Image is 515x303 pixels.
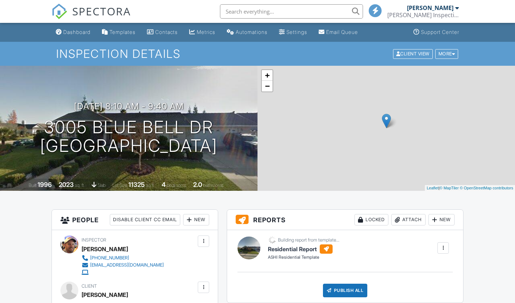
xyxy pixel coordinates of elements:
[146,183,155,188] span: sq.ft.
[323,284,368,297] div: Publish All
[75,183,85,188] span: sq. ft.
[38,181,52,188] div: 1996
[74,101,184,111] h3: [DATE] 8:10 am - 9:40 am
[391,214,426,225] div: Attach
[203,183,224,188] span: bathrooms
[72,4,131,19] span: SPECTORA
[128,181,145,188] div: 11325
[460,186,513,190] a: © OpenStreetMap contributors
[411,26,462,39] a: Support Center
[193,181,202,188] div: 2.0
[268,244,339,254] h6: Residential Report
[82,283,97,289] span: Client
[428,214,455,225] div: New
[326,29,358,35] div: Email Queue
[440,186,459,190] a: © MapTiler
[82,262,164,269] a: [EMAIL_ADDRESS][DOMAIN_NAME]
[427,186,438,190] a: Leaflet
[387,11,459,19] div: Quigley Inspection Services
[110,214,180,225] div: Disable Client CC Email
[435,49,458,59] div: More
[393,49,433,59] div: Client View
[155,29,178,35] div: Contacts
[82,244,128,254] div: [PERSON_NAME]
[99,26,138,39] a: Templates
[392,51,435,56] a: Client View
[82,237,106,243] span: Inspector
[186,26,218,39] a: Metrics
[278,237,339,243] div: Building report from template...
[224,26,270,39] a: Automations (Basic)
[183,214,209,225] div: New
[236,29,268,35] div: Automations
[112,183,127,188] span: Lot Size
[167,183,186,188] span: bedrooms
[98,183,106,188] span: slab
[227,210,463,230] h3: Reports
[262,81,273,91] a: Zoom out
[220,4,363,19] input: Search everything...
[162,181,166,188] div: 4
[56,48,459,60] h1: Inspection Details
[40,118,217,156] h1: 3005 Blue Bell Dr [GEOGRAPHIC_DATA]
[268,254,339,260] div: ASHI Residential Template
[90,255,129,261] div: [PHONE_NUMBER]
[82,289,128,300] div: [PERSON_NAME]
[51,4,67,19] img: The Best Home Inspection Software - Spectora
[316,26,361,39] a: Email Queue
[197,29,215,35] div: Metrics
[52,210,218,230] h3: People
[425,185,515,191] div: |
[268,235,277,244] img: loading-93afd81d04378562ca97960a6d0abf470c8f8241ccf6a1b4da771bf876922d1b.gif
[262,70,273,81] a: Zoom in
[407,4,453,11] div: [PERSON_NAME]
[53,26,93,39] a: Dashboard
[51,10,131,25] a: SPECTORA
[82,254,164,262] a: [PHONE_NUMBER]
[286,29,307,35] div: Settings
[59,181,74,188] div: 2023
[276,26,310,39] a: Settings
[354,214,388,225] div: Locked
[144,26,181,39] a: Contacts
[63,29,90,35] div: Dashboard
[109,29,136,35] div: Templates
[29,183,36,188] span: Built
[421,29,459,35] div: Support Center
[90,262,164,268] div: [EMAIL_ADDRESS][DOMAIN_NAME]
